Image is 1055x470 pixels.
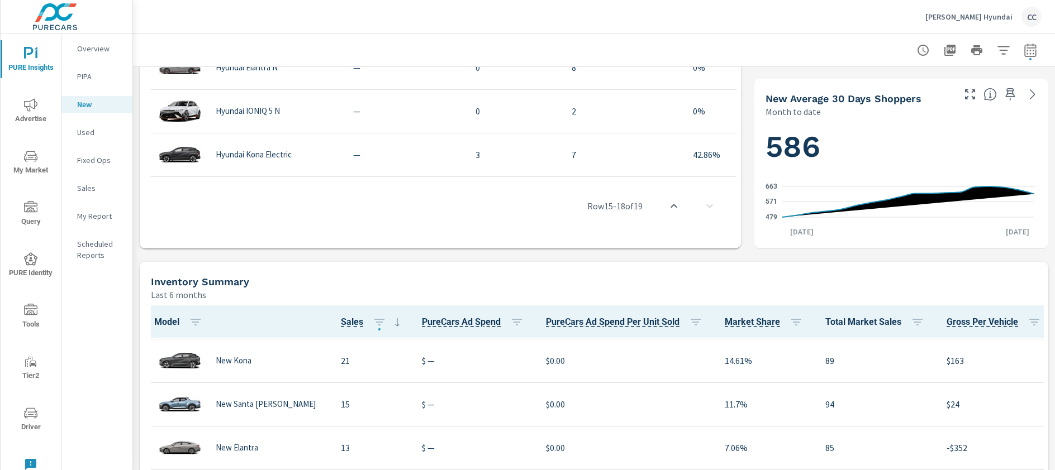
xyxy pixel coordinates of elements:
[766,198,777,206] text: 571
[546,315,679,329] span: Average cost of advertising per each vehicle sold at the dealer over the selected date range. The...
[422,354,528,367] p: $ —
[939,39,961,61] button: "Export Report to PDF"
[216,63,278,73] p: Hyundai Elantra N
[4,406,58,434] span: Driver
[1024,85,1042,103] a: See more details in report
[947,441,1046,454] p: -$352
[151,276,249,287] h5: Inventory Summary
[4,304,58,331] span: Tools
[61,96,132,113] div: New
[947,315,1018,329] span: Average gross profit generated by the dealership for each vehicle sold over the selected date ran...
[216,150,292,160] p: Hyundai Kona Electric
[61,124,132,141] div: Used
[216,443,258,453] p: New Elantra
[925,12,1013,22] p: [PERSON_NAME] Hyundai
[158,387,202,421] img: glamour
[61,180,132,196] div: Sales
[216,399,316,409] p: New Santa [PERSON_NAME]
[766,105,821,118] p: Month to date
[572,61,675,74] p: 8
[476,148,554,161] p: 3
[766,213,777,221] text: 479
[77,71,123,82] p: PIPA
[1001,85,1019,103] span: Save this to your personalized report
[422,397,528,411] p: $ —
[725,315,807,329] span: Market Share
[725,315,780,329] span: Dealer Sales within ZipCode / Total Market Sales. [Market = within dealer PMA (or 60 miles if no ...
[947,315,1046,329] span: Gross Per Vehicle
[151,288,206,301] p: Last 6 months
[725,441,807,454] p: 7.06%
[353,61,458,74] p: —
[587,199,643,213] p: Row 15 - 18 of 19
[782,226,821,237] p: [DATE]
[947,397,1046,411] p: $24
[216,106,280,116] p: Hyundai IONIQ 5 N
[983,88,997,101] span: A rolling 30 day total of daily Shoppers on the dealership website, averaged over the selected da...
[158,344,202,377] img: glamour
[961,85,979,103] button: Make Fullscreen
[825,441,929,454] p: 85
[4,201,58,228] span: Query
[693,148,776,161] p: 42.86%
[546,441,707,454] p: $0.00
[476,104,554,118] p: 0
[725,397,807,411] p: 11.7%
[341,397,404,411] p: 15
[4,355,58,382] span: Tier2
[4,47,58,74] span: PURE Insights
[341,315,363,329] span: Number of vehicles sold by the dealership over the selected date range. [Source: This data is sou...
[998,226,1037,237] p: [DATE]
[546,397,707,411] p: $0.00
[158,431,202,464] img: glamour
[1019,39,1042,61] button: Select Date Range
[422,315,501,329] span: Total cost of media for all PureCars channels for the selected dealership group over the selected...
[693,104,776,118] p: 0%
[158,51,202,84] img: glamour
[77,238,123,261] p: Scheduled Reports
[61,68,132,85] div: PIPA
[77,210,123,222] p: My Report
[77,43,123,54] p: Overview
[1021,7,1042,27] div: CC
[353,148,458,161] p: —
[966,39,988,61] button: Print Report
[660,193,687,219] button: scroll to top
[546,354,707,367] p: $0.00
[572,148,675,161] p: 7
[77,127,123,138] p: Used
[61,208,132,224] div: My Report
[341,441,404,454] p: 13
[216,356,251,366] p: New Kona
[61,40,132,57] div: Overview
[154,315,207,329] span: Model
[422,315,528,329] span: PureCars Ad Spend
[422,441,528,454] p: $ —
[61,152,132,169] div: Fixed Ops
[4,98,58,126] span: Advertise
[77,183,123,194] p: Sales
[77,155,123,166] p: Fixed Ops
[725,354,807,367] p: 14.61%
[825,397,929,411] p: 94
[766,183,777,190] text: 663
[693,61,776,74] p: 0%
[158,94,202,128] img: glamour
[158,138,202,171] img: glamour
[4,150,58,177] span: My Market
[61,236,132,263] div: Scheduled Reports
[766,128,1037,166] h1: 586
[4,252,58,280] span: PURE Identity
[546,315,707,329] span: PureCars Ad Spend Per Unit Sold
[992,39,1015,61] button: Apply Filters
[947,354,1046,367] p: $163
[766,93,921,104] h5: New Average 30 Days Shoppers
[353,104,458,118] p: —
[476,61,554,74] p: 0
[341,354,404,367] p: 21
[825,315,929,329] span: Total Market Sales
[341,315,404,329] span: Sales
[77,99,123,110] p: New
[825,354,929,367] p: 89
[572,104,675,118] p: 2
